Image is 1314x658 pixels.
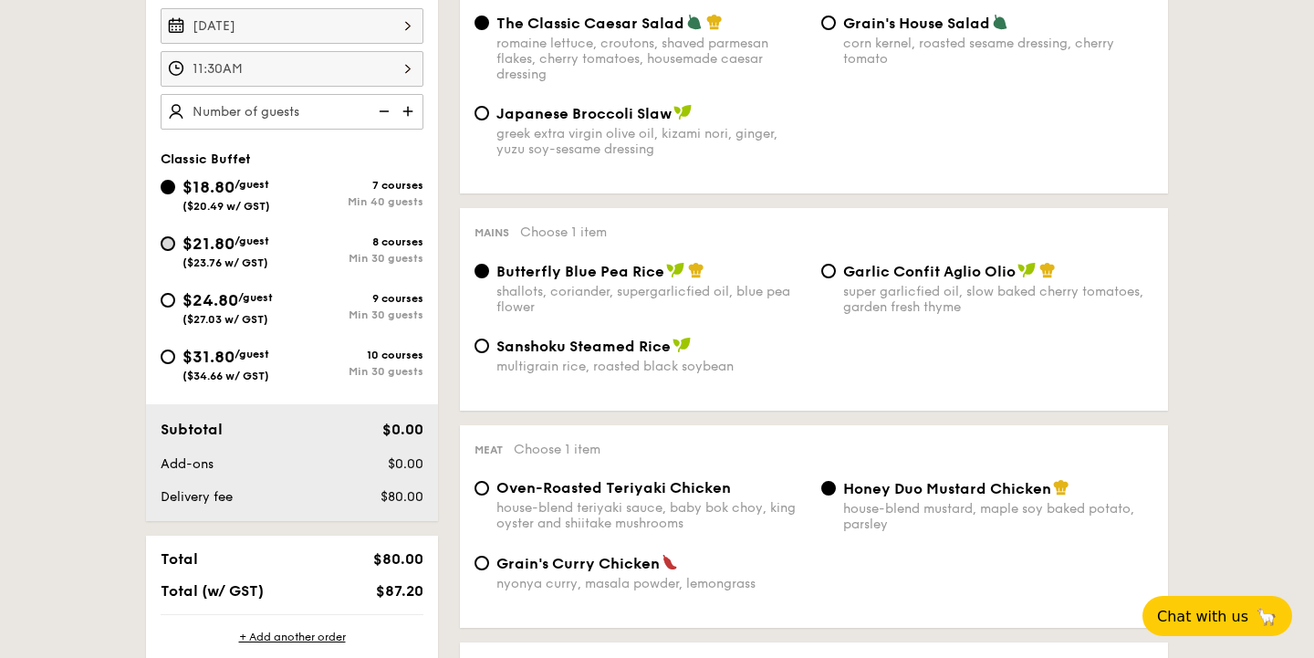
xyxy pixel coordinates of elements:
[706,14,723,30] img: icon-chef-hat.a58ddaea.svg
[843,284,1153,315] div: super garlicfied oil, slow baked cherry tomatoes, garden fresh thyme
[182,370,269,382] span: ($34.66 w/ GST)
[161,350,175,364] input: $31.80/guest($34.66 w/ GST)10 coursesMin 30 guests
[514,442,600,457] span: Choose 1 item
[161,550,198,568] span: Total
[474,444,503,456] span: Meat
[182,234,235,254] span: $21.80
[182,313,268,326] span: ($27.03 w/ GST)
[992,14,1008,30] img: icon-vegetarian.fe4039eb.svg
[182,347,235,367] span: $31.80
[496,338,671,355] span: Sanshoku Steamed Rice
[520,225,607,240] span: Choose 1 item
[662,554,678,570] img: icon-spicy.37a8142b.svg
[496,36,807,82] div: romaine lettuce, croutons, shaved parmesan flakes, cherry tomatoes, housemade caesar dressing
[474,106,489,120] input: Japanese Broccoli Slawgreek extra virgin olive oil, kizami nori, ginger, yuzu soy-sesame dressing
[381,489,423,505] span: $80.00
[843,15,990,32] span: Grain's House Salad
[496,359,807,374] div: multigrain rice, roasted black soybean
[292,365,423,378] div: Min 30 guests
[843,501,1153,532] div: house-blend mustard, maple soy baked potato, parsley
[376,582,423,600] span: $87.20
[496,263,664,280] span: Butterfly Blue Pea Rice
[161,51,423,87] input: Event time
[843,36,1153,67] div: corn kernel, roasted sesame dressing, cherry tomato
[292,292,423,305] div: 9 courses
[182,177,235,197] span: $18.80
[673,337,691,353] img: icon-vegan.f8ff3823.svg
[1142,596,1292,636] button: Chat with us🦙
[182,256,268,269] span: ($23.76 w/ GST)
[373,550,423,568] span: $80.00
[161,582,264,600] span: Total (w/ GST)
[238,291,273,304] span: /guest
[688,262,704,278] img: icon-chef-hat.a58ddaea.svg
[474,481,489,496] input: Oven-Roasted Teriyaki Chickenhouse-blend teriyaki sauce, baby bok choy, king oyster and shiitake ...
[235,348,269,360] span: /guest
[474,226,509,239] span: Mains
[496,555,660,572] span: Grain's Curry Chicken
[161,180,175,194] input: $18.80/guest($20.49 w/ GST)7 coursesMin 40 guests
[496,500,807,531] div: house-blend teriyaki sauce, baby bok choy, king oyster and shiitake mushrooms
[161,489,233,505] span: Delivery fee
[821,481,836,496] input: Honey Duo Mustard Chickenhouse-blend mustard, maple soy baked potato, parsley
[821,16,836,30] input: Grain's House Saladcorn kernel, roasted sesame dressing, cherry tomato
[496,126,807,157] div: greek extra virgin olive oil, kizami nori, ginger, yuzu soy-sesame dressing
[161,456,214,472] span: Add-ons
[161,8,423,44] input: Event date
[1039,262,1056,278] img: icon-chef-hat.a58ddaea.svg
[474,264,489,278] input: Butterfly Blue Pea Riceshallots, coriander, supergarlicfied oil, blue pea flower
[292,235,423,248] div: 8 courses
[474,16,489,30] input: The Classic Caesar Saladromaine lettuce, croutons, shaved parmesan flakes, cherry tomatoes, house...
[496,105,672,122] span: Japanese Broccoli Slaw
[474,339,489,353] input: Sanshoku Steamed Ricemultigrain rice, roasted black soybean
[161,236,175,251] input: $21.80/guest($23.76 w/ GST)8 coursesMin 30 guests
[496,284,807,315] div: shallots, coriander, supergarlicfied oil, blue pea flower
[292,179,423,192] div: 7 courses
[843,263,1016,280] span: Garlic Confit Aglio Olio
[292,349,423,361] div: 10 courses
[161,630,423,644] div: + Add another order
[1017,262,1036,278] img: icon-vegan.f8ff3823.svg
[382,421,423,438] span: $0.00
[843,480,1051,497] span: Honey Duo Mustard Chicken
[292,308,423,321] div: Min 30 guests
[182,200,270,213] span: ($20.49 w/ GST)
[396,94,423,129] img: icon-add.58712e84.svg
[496,479,731,496] span: Oven-Roasted Teriyaki Chicken
[161,293,175,308] input: $24.80/guest($27.03 w/ GST)9 coursesMin 30 guests
[182,290,238,310] span: $24.80
[235,178,269,191] span: /guest
[369,94,396,129] img: icon-reduce.1d2dbef1.svg
[666,262,684,278] img: icon-vegan.f8ff3823.svg
[1157,608,1248,625] span: Chat with us
[388,456,423,472] span: $0.00
[161,94,423,130] input: Number of guests
[496,576,807,591] div: nyonya curry, masala powder, lemongrass
[235,235,269,247] span: /guest
[821,264,836,278] input: Garlic Confit Aglio Oliosuper garlicfied oil, slow baked cherry tomatoes, garden fresh thyme
[292,195,423,208] div: Min 40 guests
[292,252,423,265] div: Min 30 guests
[161,421,223,438] span: Subtotal
[161,151,251,167] span: Classic Buffet
[686,14,703,30] img: icon-vegetarian.fe4039eb.svg
[1053,479,1069,496] img: icon-chef-hat.a58ddaea.svg
[474,556,489,570] input: Grain's Curry Chickennyonya curry, masala powder, lemongrass
[673,104,692,120] img: icon-vegan.f8ff3823.svg
[496,15,684,32] span: The Classic Caesar Salad
[1256,606,1277,627] span: 🦙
